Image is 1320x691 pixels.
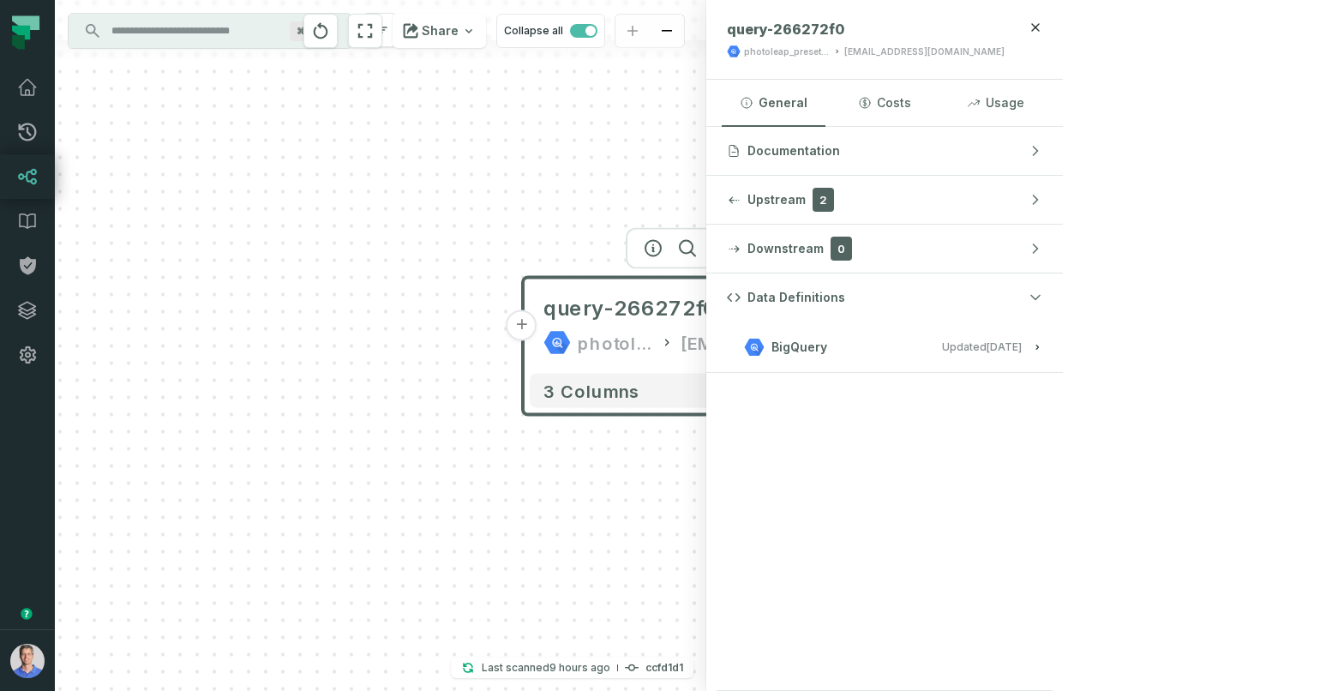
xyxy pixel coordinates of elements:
[496,14,605,48] button: Collapse all
[19,606,34,622] div: Tooltip anchor
[482,659,610,676] p: Last scanned
[549,661,610,674] relative-time: Oct 5, 2025, 9:27 PM GMT+3
[722,80,825,126] button: General
[543,295,717,322] span: query-266272f0
[771,339,827,356] span: BigQuery
[543,381,639,401] span: 3 columns
[987,340,1022,353] relative-time: Oct 5, 2025, 1:01 AM GMT+3
[507,310,537,341] button: +
[942,340,1022,353] span: Updated
[578,329,653,357] div: photoleap_presets_ranking (project_name)
[681,329,831,357] div: ml-prd-k8s-sa-flows-default@ltx-ml-prd.iam.gserviceaccount.com (user)
[747,142,840,159] span: Documentation
[451,658,693,678] button: Last scanned[DATE] 9:27:03 PMccfd1d1
[727,335,1042,358] button: BigQueryUpdated[DATE] 1:01:53 AM
[10,644,45,678] img: avatar of Barak Forgoun
[744,45,830,58] div: photoleap_presets_ranking (project_name)
[706,127,1063,175] button: Documentation
[706,225,1063,273] button: Downstream0
[747,191,806,208] span: Upstream
[727,21,844,38] span: query-266272f0
[650,15,684,48] button: zoom out
[832,80,936,126] button: Costs
[944,80,1047,126] button: Usage
[645,663,683,673] h4: ccfd1d1
[831,237,852,261] span: 0
[706,273,1063,321] button: Data Definitions
[393,14,486,48] button: Share
[813,188,834,212] span: 2
[747,240,824,257] span: Downstream
[747,289,845,306] span: Data Definitions
[706,176,1063,224] button: Upstream2
[844,45,1005,58] div: ml-prd-k8s-sa-flows-default@ltx-ml-prd.iam.gserviceaccount.com (user)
